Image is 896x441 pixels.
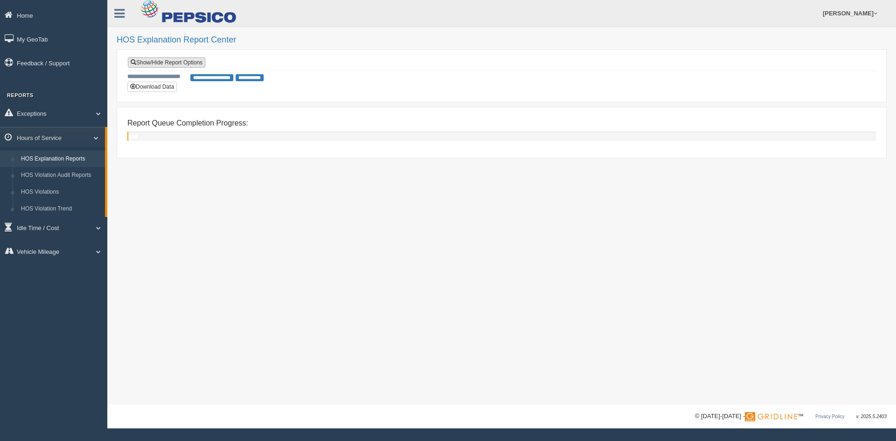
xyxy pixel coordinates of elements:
img: Gridline [745,412,798,421]
span: v. 2025.5.2403 [856,414,887,419]
a: HOS Violation Audit Reports [17,167,105,184]
a: HOS Violations [17,184,105,201]
h4: Report Queue Completion Progress: [127,119,876,127]
a: HOS Violation Trend [17,201,105,217]
a: HOS Explanation Reports [17,151,105,168]
a: Show/Hide Report Options [128,57,205,68]
a: Privacy Policy [815,414,844,419]
div: © [DATE]-[DATE] - ™ [695,412,887,421]
h2: HOS Explanation Report Center [117,35,887,45]
button: Download Data [127,82,177,92]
